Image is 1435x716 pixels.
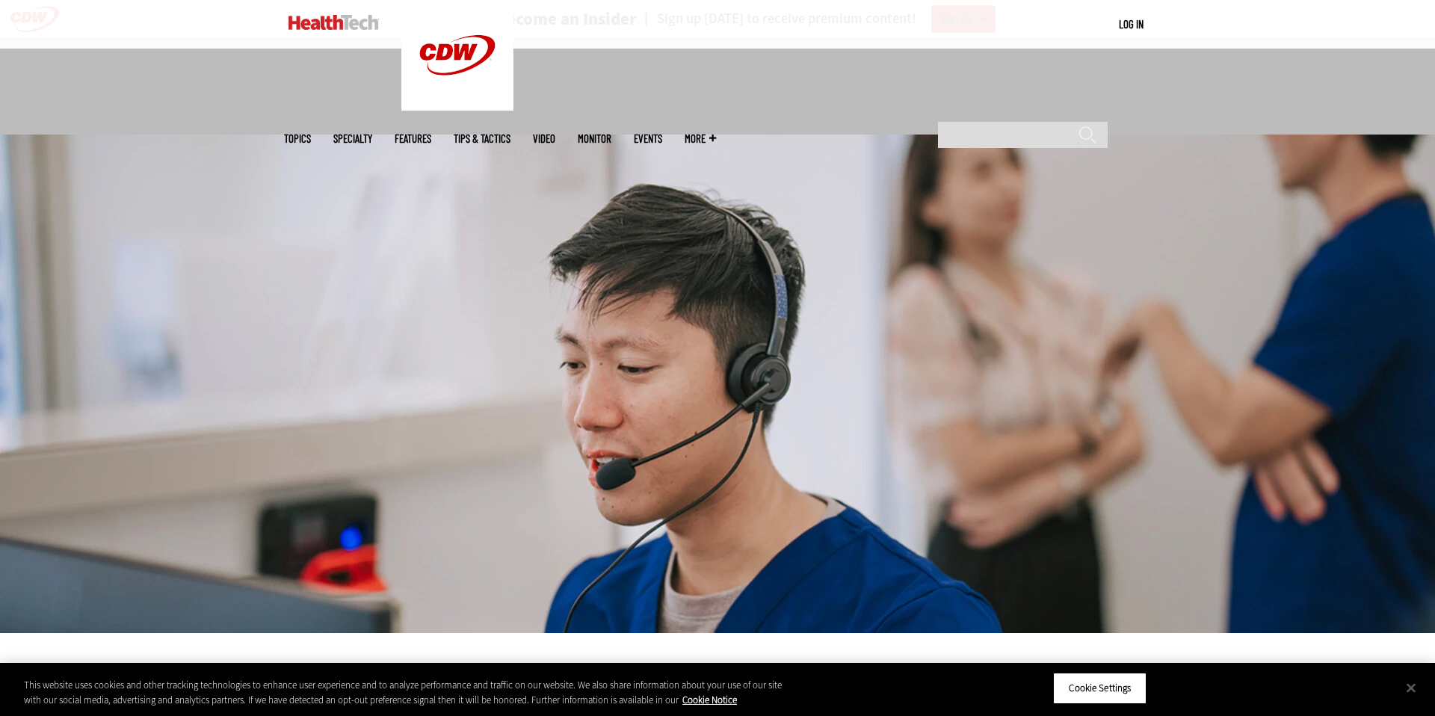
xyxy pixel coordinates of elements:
[634,133,662,144] a: Events
[24,678,789,707] div: This website uses cookies and other tracking technologies to enhance user experience and to analy...
[682,694,737,706] a: More information about your privacy
[578,133,611,144] a: MonITor
[1395,671,1428,704] button: Close
[284,133,311,144] span: Topics
[1119,17,1144,31] a: Log in
[395,133,431,144] a: Features
[401,99,513,114] a: CDW
[685,133,716,144] span: More
[1053,673,1147,704] button: Cookie Settings
[333,133,372,144] span: Specialty
[1119,16,1144,32] div: User menu
[454,133,510,144] a: Tips & Tactics
[533,133,555,144] a: Video
[288,15,379,30] img: Home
